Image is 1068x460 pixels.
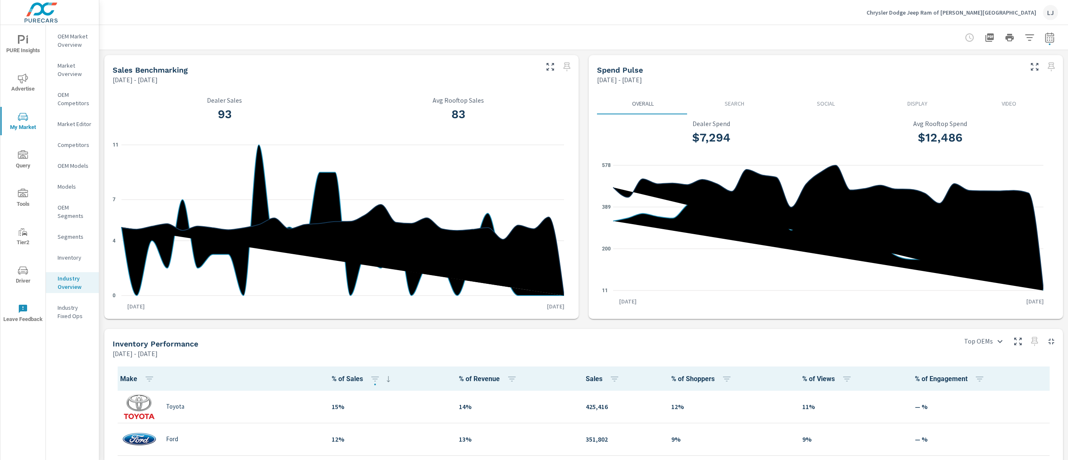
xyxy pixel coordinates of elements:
h3: $12,486 [831,131,1050,145]
span: Sales [586,374,623,384]
span: Select a preset date range to save this widget [1045,60,1058,73]
button: Print Report [1001,29,1018,46]
span: % of Revenue [459,374,520,384]
span: Leave Feedback [3,304,43,324]
p: Industry Overview [58,274,92,291]
h3: $7,294 [602,131,821,145]
p: — % [915,402,1048,412]
div: LJ [1043,5,1058,20]
span: Make [120,374,158,384]
h3: 83 [347,107,571,121]
p: 15% [332,402,446,412]
p: 14% [459,402,572,412]
p: Market Overview [58,61,92,78]
p: 9% [671,434,789,444]
span: Select a preset date range to save this widget [1028,335,1041,348]
div: Segments [46,230,99,243]
p: Dealer Spend [602,120,821,127]
p: Video [970,99,1048,108]
p: 12% [671,402,789,412]
p: Segments [58,233,92,241]
p: Social [787,99,865,108]
text: 11 [113,142,118,148]
span: % of Sales [332,374,393,384]
p: [DATE] - [DATE] [113,349,158,359]
div: nav menu [0,25,45,332]
text: 11 [602,288,608,293]
text: 389 [602,204,611,210]
p: [DATE] [541,302,570,311]
p: OEM Competitors [58,91,92,107]
h3: 93 [113,107,337,121]
text: 200 [602,246,611,252]
button: Make Fullscreen [1011,335,1025,348]
span: Tier2 [3,227,43,248]
div: OEM Market Overview [46,30,99,51]
img: logo-150.png [123,394,156,419]
p: [DATE] - [DATE] [113,75,158,85]
p: Market Editor [58,120,92,128]
h5: Spend Pulse [597,66,643,74]
button: Apply Filters [1021,29,1038,46]
img: logo-150.png [123,427,156,452]
text: 7 [113,197,116,202]
p: Competitors [58,141,92,149]
button: Make Fullscreen [1028,60,1041,73]
span: PURE Insights [3,35,43,56]
p: 351,802 [586,434,658,444]
span: % of Views [802,374,855,384]
div: Market Editor [46,118,99,130]
span: Query [3,150,43,171]
p: Avg Rooftop Spend [831,120,1050,127]
p: 9% [802,434,902,444]
h5: Sales Benchmarking [113,66,188,74]
p: [DATE] [613,297,642,306]
span: My Market [3,112,43,132]
text: 0 [113,293,116,298]
div: Models [46,180,99,193]
p: [DATE] [1020,297,1050,306]
div: Top OEMs [959,334,1008,349]
p: 425,416 [586,402,658,412]
p: Toyota [166,403,184,410]
p: OEM Models [58,162,92,170]
span: % of Engagement [915,374,988,384]
p: Industry Fixed Ops [58,303,92,320]
p: Ford [166,435,178,443]
span: Select a preset date range to save this widget [560,60,574,73]
span: Advertise [3,73,43,94]
div: Industry Overview [46,272,99,293]
button: "Export Report to PDF" [981,29,998,46]
button: Select Date Range [1041,29,1058,46]
p: OEM Market Overview [58,32,92,49]
p: — % [915,434,1048,444]
div: OEM Segments [46,201,99,222]
div: Competitors [46,139,99,151]
p: Dealer Sales [113,96,337,104]
div: OEM Models [46,159,99,172]
p: 12% [332,434,446,444]
p: Chrysler Dodge Jeep Ram of [PERSON_NAME][GEOGRAPHIC_DATA] [866,9,1036,16]
span: Driver [3,265,43,286]
button: Minimize Widget [1045,335,1058,348]
p: [DATE] [121,302,151,311]
p: Search [695,99,773,108]
p: Display [878,99,956,108]
text: 4 [113,238,116,244]
p: Avg Rooftop Sales [347,96,571,104]
p: OEM Segments [58,203,92,220]
span: % of Shoppers [671,374,735,384]
p: Overall [604,99,682,108]
div: OEM Competitors [46,88,99,109]
p: 13% [459,434,572,444]
button: Make Fullscreen [544,60,557,73]
span: Tools [3,189,43,209]
p: Models [58,182,92,191]
p: [DATE] - [DATE] [597,75,642,85]
text: 578 [602,162,611,168]
div: Market Overview [46,59,99,80]
div: Industry Fixed Ops [46,301,99,322]
p: Inventory [58,253,92,262]
div: Inventory [46,251,99,264]
h5: Inventory Performance [113,339,198,348]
